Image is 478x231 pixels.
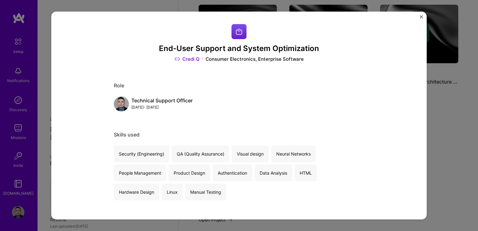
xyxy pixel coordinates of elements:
div: Neural Networks [271,146,316,162]
div: QA (Quality Assurance) [172,146,229,162]
div: Security (Engineering) [114,146,169,162]
div: Technical Support Officer [131,97,193,104]
div: Linux [162,184,183,200]
div: Manual Testing [185,184,226,200]
a: Credi Q [175,56,200,62]
div: Hardware Design [114,184,159,200]
img: Dot [202,56,203,62]
div: Consumer Electronics, Enterprise Software [206,56,304,62]
img: Company logo [231,24,247,39]
div: Data Analysis [255,165,292,181]
div: Skills used [114,131,364,138]
button: Close [420,15,423,22]
div: Authentication [213,165,252,181]
div: HTML [295,165,317,181]
div: Product Design [169,165,210,181]
div: People Management [114,165,166,181]
div: Visual design [232,146,269,162]
div: [DATE] - [DATE] [131,104,193,110]
div: Role [114,82,364,89]
img: Link [175,56,180,62]
h3: End-User Support and System Optimization [114,44,364,53]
